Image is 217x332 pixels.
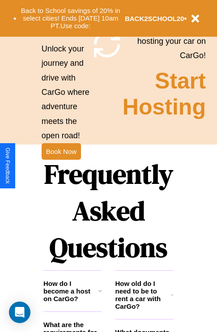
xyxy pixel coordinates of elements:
[115,280,171,310] h3: How old do I need to be to rent a car with CarGo?
[123,68,206,120] h2: Start Hosting
[42,42,91,143] p: Unlock your journey and drive with CarGo where adventure meets the open road!
[43,280,98,302] h3: How do I become a host on CarGo?
[42,143,81,160] button: Book Now
[43,151,174,270] h1: Frequently Asked Questions
[4,148,11,184] div: Give Feedback
[125,15,184,22] b: BACK2SCHOOL20
[9,302,30,323] div: Open Intercom Messenger
[17,4,125,32] button: Back to School savings of 20% in select cities! Ends [DATE] 10am PT.Use code:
